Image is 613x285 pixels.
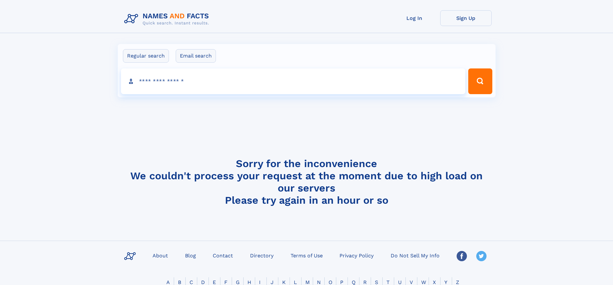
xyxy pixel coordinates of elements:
button: Search Button [468,68,492,94]
a: Terms of Use [288,251,325,260]
a: Contact [210,251,236,260]
img: Logo Names and Facts [122,10,214,28]
h4: Sorry for the inconvenience We couldn't process your request at the moment due to high load on ou... [122,157,492,206]
input: search input [121,68,466,94]
img: Twitter [476,251,487,261]
a: Log In [389,10,440,26]
label: Regular search [123,49,169,63]
a: Blog [182,251,199,260]
a: Directory [247,251,276,260]
a: Privacy Policy [337,251,376,260]
a: About [150,251,171,260]
img: Facebook [457,251,467,261]
a: Do Not Sell My Info [388,251,442,260]
a: Sign Up [440,10,492,26]
label: Email search [176,49,216,63]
